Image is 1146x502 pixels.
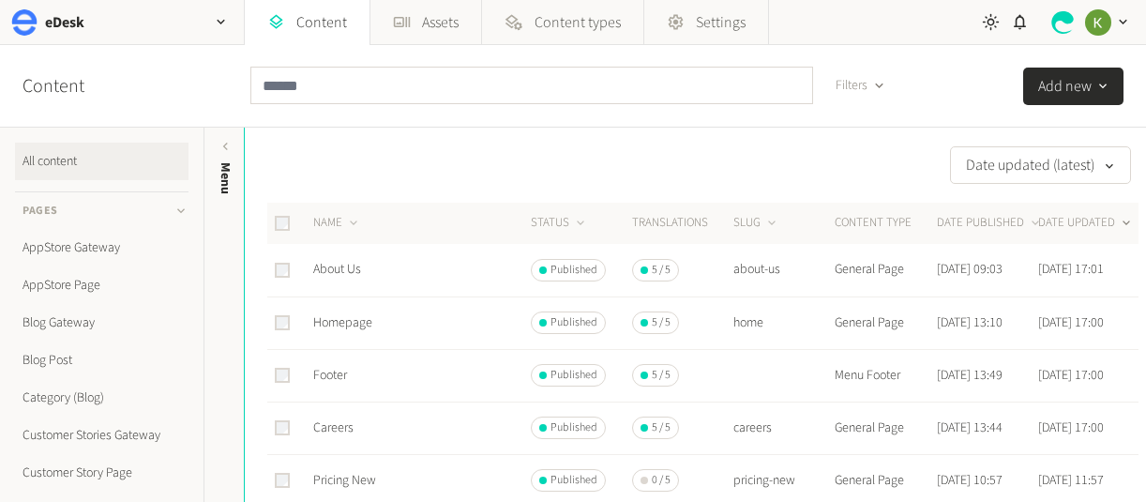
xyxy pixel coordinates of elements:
[834,297,935,349] td: General Page
[652,262,671,279] span: 5 / 5
[313,471,376,490] a: Pricing New
[1085,9,1111,36] img: Keelin Terry
[732,402,834,454] td: careers
[1023,68,1123,105] button: Add new
[834,244,935,297] td: General Page
[15,454,188,492] a: Customer Story Page
[313,313,372,332] a: Homepage
[23,203,58,220] span: Pages
[834,203,935,244] th: CONTENT TYPE
[15,342,188,379] a: Blog Post
[313,214,361,233] button: NAME
[550,314,597,331] span: Published
[950,146,1131,184] button: Date updated (latest)
[834,349,935,402] td: Menu Footer
[1038,313,1104,332] time: [DATE] 17:00
[1038,418,1104,437] time: [DATE] 17:00
[732,297,834,349] td: home
[732,244,834,297] td: about-us
[937,313,1003,332] time: [DATE] 13:10
[836,76,867,96] span: Filters
[652,472,671,489] span: 0 / 5
[733,214,779,233] button: SLUG
[937,418,1003,437] time: [DATE] 13:44
[631,203,732,244] th: Translations
[15,379,188,417] a: Category (Blog)
[834,402,935,454] td: General Page
[550,367,597,384] span: Published
[652,367,671,384] span: 5 / 5
[550,419,597,436] span: Published
[535,11,621,34] span: Content types
[313,260,361,279] a: About Us
[15,304,188,342] a: Blog Gateway
[15,143,188,180] a: All content
[696,11,746,34] span: Settings
[550,472,597,489] span: Published
[216,162,235,194] span: Menu
[531,214,588,233] button: STATUS
[652,419,671,436] span: 5 / 5
[937,471,1003,490] time: [DATE] 10:57
[313,366,347,385] a: Footer
[1038,260,1104,279] time: [DATE] 17:01
[15,229,188,266] a: AppStore Gateway
[23,72,128,100] h2: Content
[15,417,188,454] a: Customer Stories Gateway
[1038,214,1134,233] button: DATE UPDATED
[15,266,188,304] a: AppStore Page
[1038,366,1104,385] time: [DATE] 17:00
[11,9,38,36] img: eDesk
[45,11,84,34] h2: eDesk
[652,314,671,331] span: 5 / 5
[937,366,1003,385] time: [DATE] 13:49
[1038,471,1104,490] time: [DATE] 11:57
[821,67,900,104] button: Filters
[313,418,354,437] a: Careers
[937,260,1003,279] time: [DATE] 09:03
[550,262,597,279] span: Published
[937,214,1043,233] button: DATE PUBLISHED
